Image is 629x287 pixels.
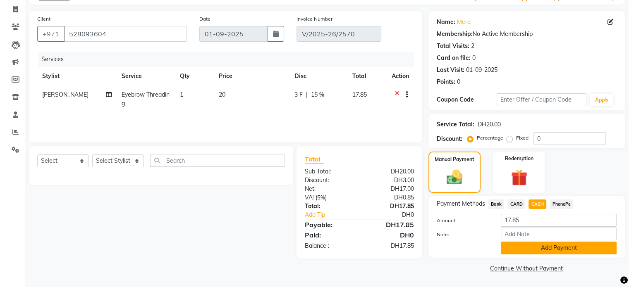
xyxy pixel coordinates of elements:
div: 2 [471,42,474,50]
div: 0 [457,78,460,86]
span: Total [305,155,324,164]
label: Fixed [516,134,529,142]
th: Action [387,67,414,85]
div: DH0 [359,230,420,240]
span: 15 % [311,90,324,99]
img: _gift.svg [506,167,533,188]
div: 01-09-2025 [466,66,497,74]
span: Bank [488,199,505,209]
label: Date [199,15,210,23]
div: Discount: [299,176,359,185]
label: Amount: [430,217,495,224]
label: Note: [430,231,495,238]
div: Payable: [299,220,359,230]
input: Search by Name/Mobile/Email/Code [64,26,187,42]
div: DH20.00 [359,167,420,176]
div: Name: [437,18,455,26]
div: DH0.85 [359,193,420,202]
th: Price [214,67,289,85]
input: Amount [501,214,617,227]
div: Points: [437,78,455,86]
div: DH17.85 [359,220,420,230]
div: Sub Total: [299,167,359,176]
label: Percentage [477,134,503,142]
div: DH17.00 [359,185,420,193]
button: Add Payment [501,242,617,254]
label: Client [37,15,50,23]
div: DH17.85 [359,202,420,211]
a: Add Tip [299,211,369,219]
div: DH3.00 [359,176,420,185]
button: Apply [590,94,613,106]
input: Enter Offer / Coupon Code [497,93,587,106]
div: 0 [472,54,476,62]
div: Last Visit: [437,66,464,74]
div: Balance : [299,242,359,250]
div: Total: [299,202,359,211]
div: ( ) [299,193,359,202]
span: | [306,90,307,99]
span: Vat [305,194,316,201]
button: +971 [37,26,65,42]
input: Add Note [501,228,617,240]
div: Membership: [437,30,473,38]
th: Disc [289,67,347,85]
div: Paid: [299,230,359,240]
img: _cash.svg [442,168,467,186]
th: Service [117,67,175,85]
div: Total Visits: [437,42,469,50]
th: Qty [175,67,214,85]
div: Card on file: [437,54,471,62]
span: Eyebrow Threading [122,91,170,107]
th: Stylist [37,67,117,85]
div: Service Total: [437,120,474,129]
span: CARD [507,199,525,209]
div: Net: [299,185,359,193]
div: Coupon Code [437,95,497,104]
label: Invoice Number [297,15,332,23]
span: Payment Methods [437,199,485,208]
th: Total [347,67,387,85]
div: DH0 [369,211,420,219]
div: Services [38,52,420,67]
span: 20 [219,91,225,98]
span: 17.85 [352,91,367,98]
label: Redemption [505,155,533,162]
input: Search [150,154,285,167]
label: Manual Payment [435,156,474,163]
span: 1 [180,91,183,98]
a: Continue Without Payment [430,264,623,273]
span: [PERSON_NAME] [42,91,88,98]
a: Mera [457,18,471,26]
div: Discount: [437,135,462,143]
div: DH17.85 [359,242,420,250]
span: CASH [529,199,546,209]
span: 5% [317,194,325,201]
span: 3 F [294,90,302,99]
div: DH20.00 [478,120,501,129]
span: PhonePe [550,199,573,209]
div: No Active Membership [437,30,617,38]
